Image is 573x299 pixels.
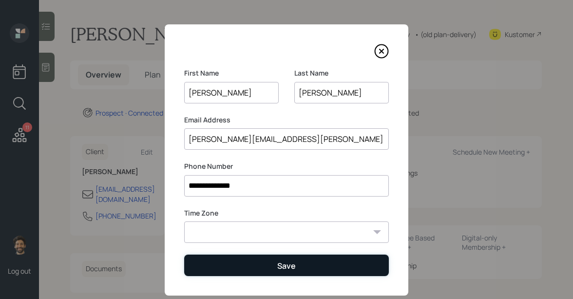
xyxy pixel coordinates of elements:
label: Email Address [184,115,389,125]
label: Phone Number [184,161,389,171]
label: First Name [184,68,279,78]
label: Time Zone [184,208,389,218]
div: Save [277,260,296,271]
label: Last Name [294,68,389,78]
button: Save [184,255,389,276]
